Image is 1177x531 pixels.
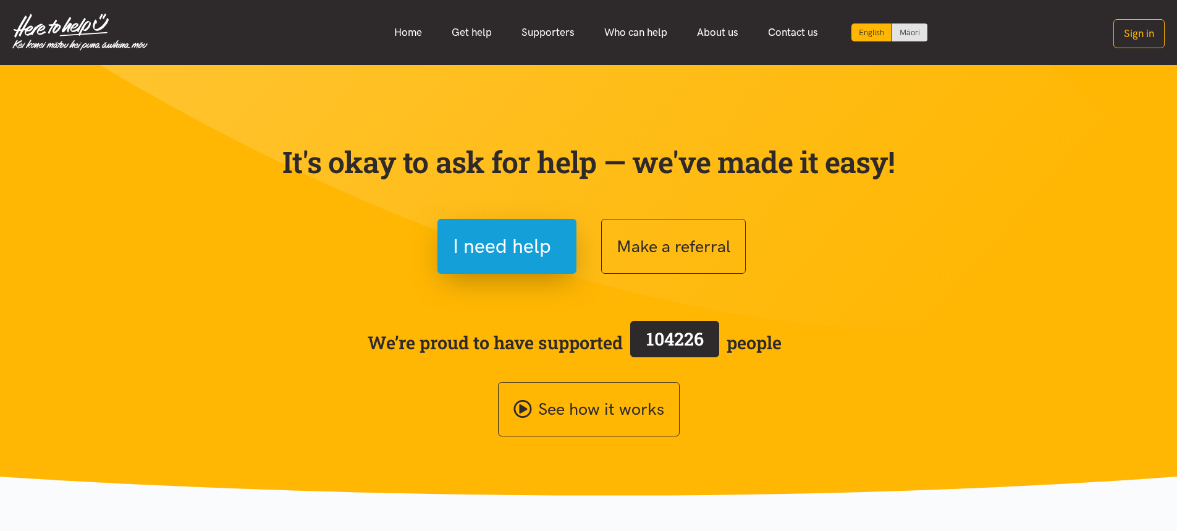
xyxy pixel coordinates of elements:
[623,318,727,367] a: 104226
[12,14,148,51] img: Home
[646,327,704,350] span: 104226
[280,144,898,180] p: It's okay to ask for help — we've made it easy!
[601,219,746,274] button: Make a referral
[753,19,833,46] a: Contact us
[892,23,927,41] a: Switch to Te Reo Māori
[507,19,589,46] a: Supporters
[851,23,928,41] div: Language toggle
[368,318,782,367] span: We’re proud to have supported people
[453,231,551,262] span: I need help
[682,19,753,46] a: About us
[498,382,680,437] a: See how it works
[437,219,576,274] button: I need help
[589,19,682,46] a: Who can help
[851,23,892,41] div: Current language
[1113,19,1165,48] button: Sign in
[437,19,507,46] a: Get help
[379,19,437,46] a: Home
